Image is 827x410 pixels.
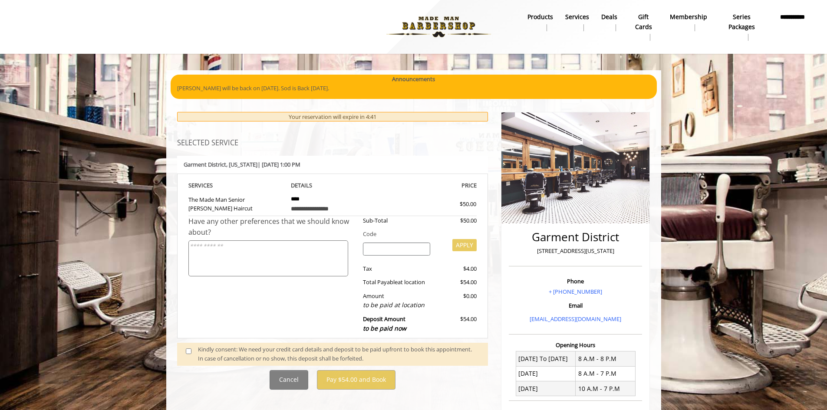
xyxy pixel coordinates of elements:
td: 10 A.M - 7 P.M [576,381,636,396]
div: $50.00 [428,200,476,209]
h3: Phone [511,278,640,284]
span: at location [398,278,425,286]
th: PRICE [381,180,477,190]
td: The Made Man Senior [PERSON_NAME] Haircut [188,190,285,216]
div: $0.00 [437,292,477,310]
td: [DATE] [516,366,576,381]
td: 8 A.M - 7 P.M [576,366,636,381]
td: [DATE] [516,381,576,396]
span: , [US_STATE] [226,161,257,168]
b: Deposit Amount [363,315,406,332]
div: $54.00 [437,315,477,333]
h2: Garment District [511,231,640,243]
div: Code [356,230,477,239]
b: Services [565,12,589,22]
div: Total Payable [356,278,437,287]
div: to be paid at location [363,300,430,310]
th: SERVICE [188,180,285,190]
b: Membership [670,12,707,22]
b: Garment District | [DATE] 1:00 PM [184,161,300,168]
b: Series packages [719,12,764,32]
button: Cancel [270,370,308,390]
td: 8 A.M - 8 P.M [576,351,636,366]
button: APPLY [452,239,477,251]
a: Gift cardsgift cards [623,11,664,43]
b: gift cards [629,12,658,32]
b: Deals [601,12,617,22]
a: [EMAIL_ADDRESS][DOMAIN_NAME] [530,315,621,323]
a: MembershipMembership [664,11,713,33]
p: [STREET_ADDRESS][US_STATE] [511,246,640,256]
div: Sub-Total [356,216,437,225]
img: Made Man Barbershop logo [379,3,498,51]
b: products [527,12,553,22]
div: Tax [356,264,437,273]
a: Series packagesSeries packages [713,11,770,43]
div: $4.00 [437,264,477,273]
div: Your reservation will expire in 4:41 [177,112,488,122]
td: [DATE] To [DATE] [516,351,576,366]
a: ServicesServices [559,11,595,33]
h3: Opening Hours [509,342,642,348]
span: to be paid now [363,324,406,332]
b: Announcements [392,75,435,84]
h3: Email [511,302,640,308]
th: DETAILS [284,180,381,190]
a: DealsDeals [595,11,623,33]
div: Amount [356,292,437,310]
div: Kindly consent: We need your credit card details and deposit to be paid upfront to book this appo... [198,345,479,363]
div: $50.00 [437,216,477,225]
p: [PERSON_NAME] will be back on [DATE]. Sod is Back [DATE]. [177,84,650,93]
button: Pay $54.00 and Book [317,370,395,390]
a: Productsproducts [521,11,559,33]
div: $54.00 [437,278,477,287]
a: + [PHONE_NUMBER] [549,288,602,295]
h3: SELECTED SERVICE [177,139,488,147]
span: S [210,181,213,189]
div: Have any other preferences that we should know about? [188,216,357,238]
